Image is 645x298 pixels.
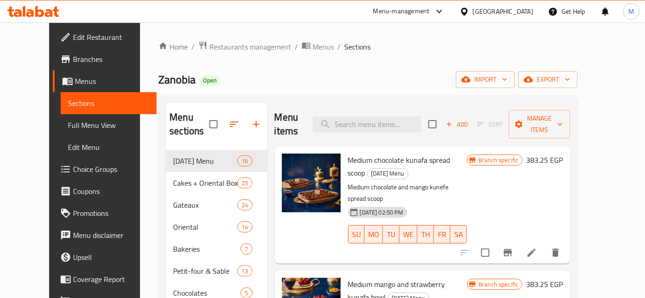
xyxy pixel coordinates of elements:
span: Petit-four & Sable [173,265,237,276]
span: MO [368,228,379,241]
div: items [237,177,252,188]
li: / [337,41,341,52]
button: FR [434,225,450,243]
div: items [237,155,252,166]
li: / [191,41,195,52]
span: Branch specific [475,156,522,165]
div: Bakeries7 [166,238,267,260]
span: SU [352,228,361,241]
span: Bakeries [173,243,241,254]
span: Branches [73,54,150,65]
span: import [463,74,507,85]
span: Select section first [471,117,509,132]
span: Restaurants management [209,41,291,52]
span: Promotions [73,208,150,219]
button: Add [442,117,471,132]
button: TU [383,225,399,243]
span: Cakes + Oriental Box | Medium Free [173,177,237,188]
button: WE [399,225,417,243]
a: Menus [53,70,157,92]
span: 25 [238,179,252,188]
span: 5 [241,289,252,298]
span: Add [444,119,469,130]
span: 7 [241,245,252,254]
span: FR [437,228,447,241]
a: Menu disclaimer [53,224,157,246]
span: Sections [344,41,370,52]
button: export [518,71,578,88]
button: SA [450,225,467,243]
p: Medium chocolate and mango kunefe spread scoop [348,182,467,204]
a: Menus [302,41,334,53]
div: Gateaux24 [166,194,267,216]
div: Oriental14 [166,216,267,238]
span: Select to update [476,243,495,262]
a: Upsell [53,246,157,268]
a: Restaurants management [198,41,291,53]
img: Medium chocolate kunafa spread scoop [282,154,341,212]
span: Coupons [73,186,150,197]
a: Full Menu View [61,114,157,136]
div: Ramadan Menu [173,155,237,166]
a: Coupons [53,180,157,202]
span: Gateaux [173,199,237,210]
a: Promotions [53,202,157,224]
a: Edit Menu [61,136,157,158]
a: Edit Restaurant [53,26,157,48]
span: export [526,74,570,85]
button: TH [417,225,434,243]
div: items [241,243,252,254]
span: 16 [238,157,252,166]
h6: 383.25 EGP [526,278,563,291]
a: Edit menu item [526,247,537,258]
div: Open [199,75,220,86]
button: import [456,71,515,88]
div: [DATE] Menu16 [166,150,267,172]
span: [DATE] 02:50 PM [356,208,407,217]
button: MO [365,225,383,243]
span: Edit Restaurant [73,32,150,43]
nav: breadcrumb [158,41,578,53]
span: Menus [75,76,150,87]
h2: Menu items [275,110,302,138]
span: Zanobia [158,69,196,90]
span: Oriental [173,221,237,232]
a: Branches [53,48,157,70]
span: Sections [68,98,150,109]
span: Coverage Report [73,274,150,285]
span: Branch specific [475,280,522,289]
a: Sections [61,92,157,114]
span: 24 [238,201,252,210]
div: items [237,199,252,210]
h6: 383.25 EGP [526,154,563,166]
div: Menu-management [373,6,430,17]
span: Open [199,77,220,84]
div: [GEOGRAPHIC_DATA] [473,6,533,17]
div: items [237,221,252,232]
h2: Menu sections [169,110,209,138]
span: SA [454,228,463,241]
span: Menus [313,41,334,52]
a: Choice Groups [53,158,157,180]
span: Add item [442,117,471,132]
span: [DATE] Menu [368,168,408,179]
a: Coverage Report [53,268,157,290]
span: 14 [238,223,252,232]
span: Menu disclaimer [73,230,150,241]
button: delete [544,242,566,264]
span: Choice Groups [73,164,150,175]
span: Select all sections [204,115,223,134]
span: [DATE] Menu [173,155,237,166]
span: 13 [238,267,252,276]
span: Select section [423,115,442,134]
span: Medium chocolate kunafa spread scoop [348,153,450,180]
li: / [295,41,298,52]
button: Branch-specific-item [497,242,519,264]
div: Cakes + Oriental Box | Medium Free25 [166,172,267,194]
input: search [313,116,421,132]
span: M [628,6,634,17]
